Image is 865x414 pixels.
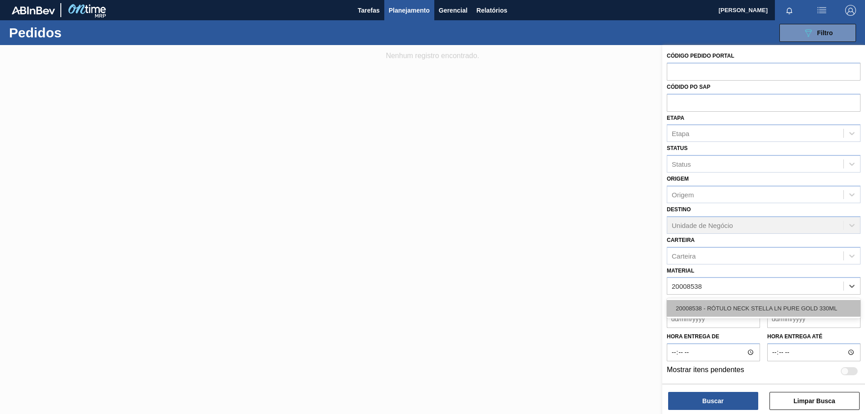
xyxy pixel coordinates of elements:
[767,330,860,343] label: Hora entrega até
[667,145,687,151] label: Status
[672,130,689,137] div: Etapa
[667,53,734,59] label: Código Pedido Portal
[775,4,804,17] button: Notificações
[667,300,860,317] div: 20008538 - RÓTULO NECK STELLA LN PURE GOLD 330ML
[667,310,760,328] input: dd/mm/yyyy
[12,6,55,14] img: TNhmsLtSVTkK8tSr43FrP2fwEKptu5GPRR3wAAAABJRU5ErkJggg==
[667,330,760,343] label: Hora entrega de
[667,366,744,377] label: Mostrar itens pendentes
[667,176,689,182] label: Origem
[9,27,144,38] h1: Pedidos
[672,191,694,198] div: Origem
[667,115,684,121] label: Etapa
[816,5,827,16] img: userActions
[358,5,380,16] span: Tarefas
[439,5,468,16] span: Gerencial
[672,252,696,259] div: Carteira
[667,268,694,274] label: Material
[389,5,430,16] span: Planejamento
[817,29,833,36] span: Filtro
[779,24,856,42] button: Filtro
[667,84,710,90] label: Códido PO SAP
[767,310,860,328] input: dd/mm/yyyy
[667,237,695,243] label: Carteira
[667,206,691,213] label: Destino
[477,5,507,16] span: Relatórios
[672,160,691,168] div: Status
[845,5,856,16] img: Logout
